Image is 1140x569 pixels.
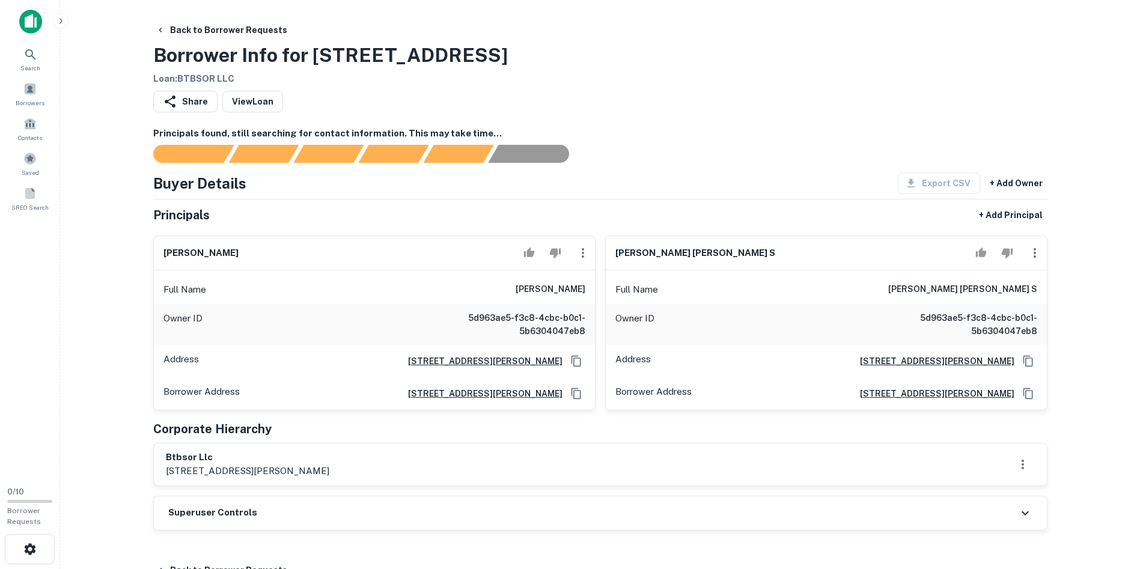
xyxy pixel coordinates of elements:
p: Owner ID [163,311,203,338]
a: Saved [4,147,56,180]
h5: Corporate Hierarchy [153,420,272,438]
button: + Add Owner [985,172,1047,194]
h6: Superuser Controls [168,506,257,520]
button: + Add Principal [974,204,1047,226]
div: Principals found, still searching for contact information. This may take time... [423,145,493,163]
div: AI fulfillment process complete. [489,145,584,163]
div: Sending borrower request to AI... [139,145,229,163]
a: ViewLoan [222,91,283,112]
h6: [PERSON_NAME] [516,282,585,297]
p: Owner ID [615,311,654,338]
span: SREO Search [11,202,49,212]
button: Copy Address [1019,352,1037,370]
button: Accept [971,241,992,265]
h6: btbsor llc [166,451,329,464]
div: Principals found, AI now looking for contact information... [358,145,428,163]
div: Your request is received and processing... [228,145,299,163]
span: Borrower Requests [7,507,41,526]
h3: Borrower Info for [STREET_ADDRESS] [153,41,508,70]
button: Copy Address [1019,385,1037,403]
a: Borrowers [4,78,56,110]
span: Borrowers [16,98,44,108]
span: Contacts [18,133,42,142]
h5: Principals [153,206,210,224]
p: Full Name [615,282,658,297]
h6: [PERSON_NAME] [163,246,239,260]
button: Reject [996,241,1017,265]
span: Search [20,63,40,73]
p: Address [163,352,199,370]
p: Borrower Address [615,385,692,403]
span: 0 / 10 [7,487,24,496]
p: Address [615,352,651,370]
a: [STREET_ADDRESS][PERSON_NAME] [850,387,1014,400]
h6: Principals found, still searching for contact information. This may take time... [153,127,1047,141]
button: Accept [519,241,540,265]
h6: [PERSON_NAME] [PERSON_NAME] s [615,246,775,260]
a: Search [4,43,56,75]
p: [STREET_ADDRESS][PERSON_NAME] [166,464,329,478]
iframe: Chat Widget [1080,473,1140,531]
a: [STREET_ADDRESS][PERSON_NAME] [398,387,562,400]
h4: Buyer Details [153,172,246,194]
div: Documents found, AI parsing details... [293,145,364,163]
span: Saved [22,168,39,177]
h6: 5d963ae5-f3c8-4cbc-b0c1-5b6304047eb8 [441,311,585,338]
h6: [PERSON_NAME] [PERSON_NAME] s [888,282,1037,297]
button: Back to Borrower Requests [151,19,292,41]
button: Copy Address [567,352,585,370]
p: Full Name [163,282,206,297]
button: Copy Address [567,385,585,403]
button: Share [153,91,218,112]
button: Reject [544,241,565,265]
p: Borrower Address [163,385,240,403]
a: [STREET_ADDRESS][PERSON_NAME] [398,354,562,368]
a: Contacts [4,112,56,145]
h6: Loan : BTBSOR LLC [153,72,508,86]
a: [STREET_ADDRESS][PERSON_NAME] [850,354,1014,368]
h6: 5d963ae5-f3c8-4cbc-b0c1-5b6304047eb8 [893,311,1037,338]
img: capitalize-icon.png [19,10,42,34]
a: SREO Search [4,182,56,215]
